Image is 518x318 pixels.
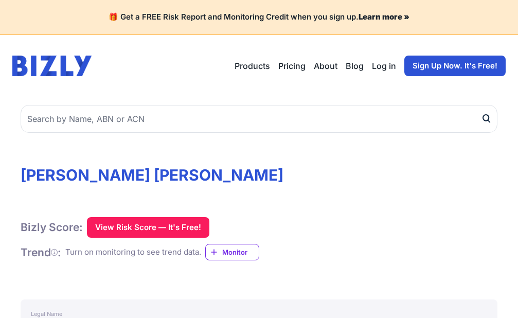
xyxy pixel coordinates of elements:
[21,105,497,133] input: Search by Name, ABN or ACN
[372,60,396,72] a: Log in
[346,60,364,72] a: Blog
[222,247,259,257] span: Monitor
[21,220,83,234] h1: Bizly Score:
[21,245,61,259] h1: Trend :
[314,60,337,72] a: About
[87,217,209,238] button: View Risk Score — It's Free!
[12,12,506,22] h4: 🎁 Get a FREE Risk Report and Monitoring Credit when you sign up.
[359,12,409,22] a: Learn more »
[65,246,201,258] div: Turn on monitoring to see trend data.
[21,166,497,184] h1: [PERSON_NAME] [PERSON_NAME]
[205,244,259,260] a: Monitor
[404,56,506,76] a: Sign Up Now. It's Free!
[235,60,270,72] button: Products
[278,60,306,72] a: Pricing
